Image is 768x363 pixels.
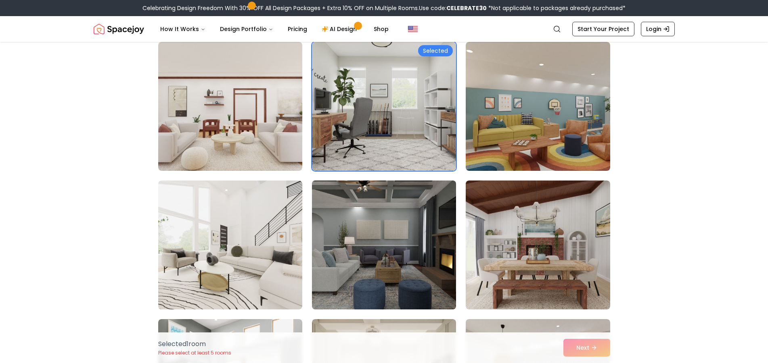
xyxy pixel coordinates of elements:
[158,350,231,356] p: Please select at least 5 rooms
[142,4,626,12] div: Celebrating Design Freedom With 30% OFF All Design Packages + Extra 10% OFF on Multiple Rooms.
[213,21,280,37] button: Design Portfolio
[572,22,634,36] a: Start Your Project
[154,21,395,37] nav: Main
[154,21,212,37] button: How It Works
[466,180,610,309] img: Room room-15
[487,4,626,12] span: *Not applicable to packages already purchased*
[641,22,675,36] a: Login
[408,24,418,34] img: United States
[94,16,675,42] nav: Global
[94,21,144,37] img: Spacejoy Logo
[158,42,302,171] img: Room room-10
[94,21,144,37] a: Spacejoy
[367,21,395,37] a: Shop
[466,42,610,171] img: Room room-12
[419,4,487,12] span: Use code:
[158,339,231,349] p: Selected 1 room
[158,180,302,309] img: Room room-13
[312,42,456,171] img: Room room-11
[308,177,460,313] img: Room room-14
[418,45,453,56] div: Selected
[281,21,314,37] a: Pricing
[315,21,366,37] a: AI Design
[446,4,487,12] b: CELEBRATE30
